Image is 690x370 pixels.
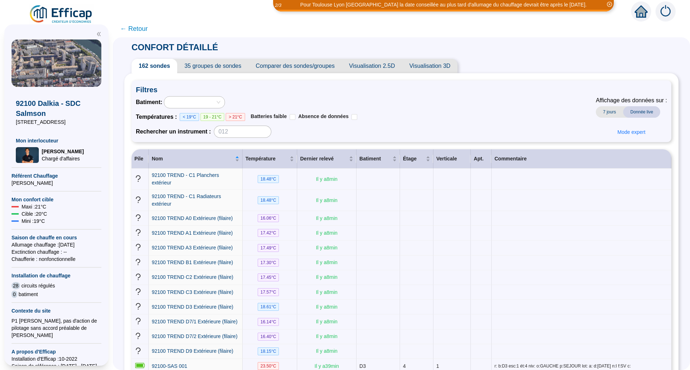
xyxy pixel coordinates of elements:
[152,362,187,370] a: 92100-SAS 001
[134,258,142,266] span: question
[152,303,233,311] a: 92100 TREND D3 Extérieure (filaire)
[22,217,45,225] span: Mini : 19 °C
[11,179,101,187] span: [PERSON_NAME]
[400,149,433,169] th: Étage
[11,355,101,362] span: Installation d'Efficap : 10-2022
[258,318,279,326] span: 16.14 °C
[152,193,239,208] a: 92100 TREND - C1 Radiateurs extérieur
[258,214,279,222] span: 16.06 °C
[258,288,279,296] span: 17.57 °C
[152,259,233,265] span: 92100 TREND B1 Extérieure (filaire)
[258,273,279,281] span: 17.45 °C
[134,229,142,236] span: question
[226,113,245,121] span: > 21°C
[152,363,187,369] span: 92100-SAS 001
[11,196,101,203] span: Mon confort cible
[316,259,337,265] span: Il y a 8 min
[635,5,648,18] span: home
[134,332,142,340] span: question
[11,362,101,370] span: Saison de référence : [DATE] - [DATE]
[655,1,676,22] img: alerts
[258,259,279,267] span: 17.30 °C
[42,148,84,155] span: [PERSON_NAME]
[11,234,101,241] span: Saison de chauffe en cours
[22,210,47,217] span: Cible : 20 °C
[258,347,279,355] span: 18.15 °C
[596,106,623,118] span: 7 jours
[402,59,457,73] span: Visualisation 3D
[300,155,348,163] span: Dernier relevé
[134,243,142,251] span: question
[258,303,279,311] span: 18.61 °C
[11,256,101,263] span: Chaufferie : non fonctionnelle
[316,197,337,203] span: Il y a 8 min
[152,244,233,252] a: 92100 TREND A3 Extérieure (filaire)
[245,155,288,163] span: Température
[16,137,97,144] span: Mon interlocuteur
[596,96,667,105] span: Affichage des données sur :
[11,241,101,248] span: Allumage chauffage : [DATE]
[16,118,97,126] span: [STREET_ADDRESS]
[11,282,20,289] span: 28
[152,318,238,325] a: 92100 TREND D7/1 Extérieure (filaire)
[152,348,233,354] span: 92100 TREND D9 Extérieure (filaire)
[134,288,142,295] span: question
[316,333,337,339] span: Il y a 8 min
[136,98,162,107] span: Batiment :
[436,363,439,369] span: 1
[134,273,142,281] span: question
[258,333,279,341] span: 16.40 °C
[124,42,225,52] span: CONFORT DÉTAILLÉ
[316,230,337,236] span: Il y a 8 min
[22,282,55,289] span: circuits régulés
[149,149,243,169] th: Nom
[136,85,667,95] span: Filtres
[152,172,219,186] span: 92100 TREND - C1 Planchers extérieur
[316,348,337,354] span: Il y a 8 min
[22,203,46,210] span: Maxi : 21 °C
[316,274,337,280] span: Il y a 8 min
[612,126,651,138] button: Mode expert
[11,307,101,314] span: Contexte du site
[152,333,238,340] a: 92100 TREND D7/2 Extérieure (filaire)
[316,245,337,250] span: Il y a 8 min
[201,113,225,121] span: 19 - 21°C
[177,59,248,73] span: 35 groupes de sondes
[42,155,84,162] span: Chargé d'affaires
[11,291,17,298] span: 0
[316,215,337,221] span: Il y a 8 min
[152,333,238,339] span: 92100 TREND D7/2 Extérieure (filaire)
[19,291,38,298] span: batiment
[134,317,142,325] span: question
[134,347,142,355] span: question
[152,289,233,296] a: 92100 TREND C3 Extérieure (filaire)
[314,363,339,369] span: Il y a 39 min
[152,347,233,355] a: 92100 TREND D9 Extérieure (filaire)
[316,319,337,324] span: Il y a 8 min
[258,244,279,252] span: 17.49 °C
[316,176,337,182] span: Il y a 8 min
[152,215,233,221] span: 92100 TREND A0 Extérieure (filaire)
[134,156,143,161] span: Pile
[96,32,101,37] span: double-left
[356,149,400,169] th: Batiment
[258,362,279,370] span: 23.50 °C
[300,1,587,9] div: Pour Toulouse Lyon [GEOGRAPHIC_DATA] la date conseillée au plus tard d'allumage du chauffage devr...
[152,319,238,324] span: 92100 TREND D7/1 Extérieure (filaire)
[152,273,233,281] a: 92100 TREND C2 Extérieure (filaire)
[120,24,148,34] span: ← Retour
[152,215,233,222] a: 92100 TREND A0 Extérieure (filaire)
[494,363,668,369] span: r: b:D3 esc:1 ét:4 niv: o:GAUCHE p:SEJOUR lot: a: d:[DATE] n:I f:SV c:
[16,147,39,163] img: Chargé d'affaires
[243,149,297,169] th: Température
[623,106,660,118] span: Donnée live
[403,155,424,163] span: Étage
[275,3,281,8] i: 2 / 3
[152,259,233,266] a: 92100 TREND B1 Extérieure (filaire)
[152,229,233,237] a: 92100 TREND A1 Extérieure (filaire)
[298,113,349,119] span: Absence de données
[403,363,406,369] span: 4
[134,196,142,203] span: question
[258,175,279,183] span: 18.48 °C
[152,289,233,295] span: 92100 TREND C3 Extérieure (filaire)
